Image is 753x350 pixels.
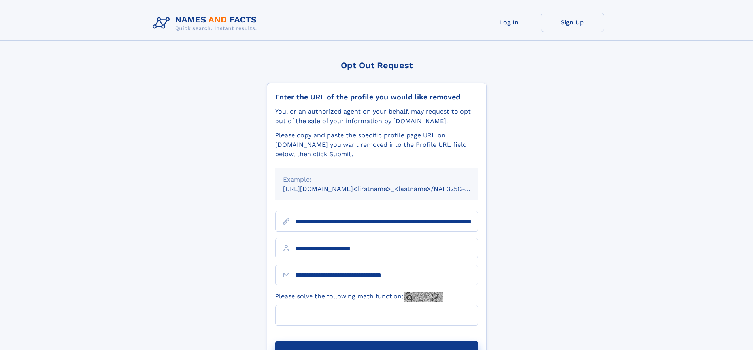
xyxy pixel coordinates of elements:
label: Please solve the following math function: [275,292,443,302]
a: Log In [477,13,541,32]
div: You, or an authorized agent on your behalf, may request to opt-out of the sale of your informatio... [275,107,478,126]
div: Opt Out Request [267,60,487,70]
img: Logo Names and Facts [149,13,263,34]
div: Please copy and paste the specific profile page URL on [DOMAIN_NAME] you want removed into the Pr... [275,131,478,159]
div: Enter the URL of the profile you would like removed [275,93,478,101]
div: Example: [283,175,470,184]
small: [URL][DOMAIN_NAME]<firstname>_<lastname>/NAF325G-xxxxxxxx [283,185,493,193]
a: Sign Up [541,13,604,32]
